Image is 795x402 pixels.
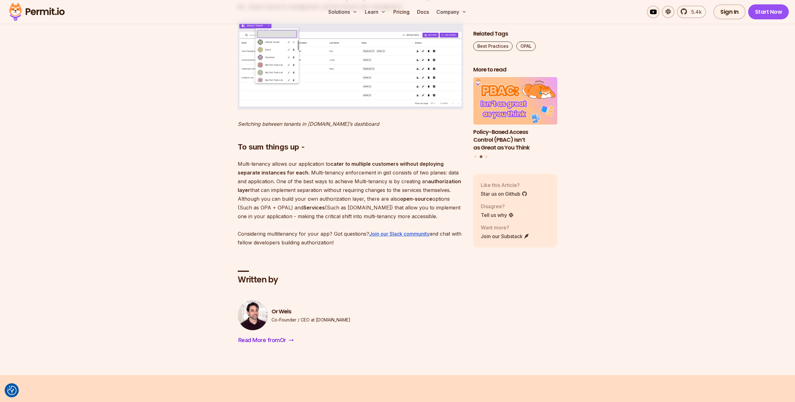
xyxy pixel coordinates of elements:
[238,336,286,345] span: Read More from Or
[434,6,469,18] button: Company
[238,161,444,176] strong: cater to multiple customers without deploying separate instances for each
[481,211,514,219] a: Tell us why
[238,117,463,152] h2: To sum things up -
[7,386,17,395] button: Consent Preferences
[473,77,558,125] img: Policy-Based Access Control (PBAC) Isn’t as Great as You Think
[238,300,268,330] img: Or Weis
[688,8,702,16] span: 5.4k
[474,155,477,158] button: Go to slide 1
[238,274,463,286] h2: Written by
[271,317,350,323] p: Co-Founder / CEO at [DOMAIN_NAME]
[238,121,379,127] em: Switching between tenants in [DOMAIN_NAME]’s dashboard
[748,4,789,19] a: Start Now
[481,190,527,198] a: Star us on Github
[677,6,706,18] a: 5.4k
[7,386,17,395] img: Revisit consent button
[713,4,746,19] a: Sign In
[473,66,558,74] h2: More to read
[238,21,463,109] img: 3.png
[481,233,529,240] a: Join our Substack
[481,203,514,210] p: Disagree?
[481,181,527,189] p: Like this Article?
[271,308,350,316] h3: Or Weis
[481,224,529,231] p: Want more?
[326,6,360,18] button: Solutions
[473,42,513,51] a: Best Practices
[238,335,294,345] a: Read More fromOr
[473,77,558,152] li: 2 of 3
[303,204,325,211] strong: Services
[479,155,482,158] button: Go to slide 2
[485,155,488,158] button: Go to slide 3
[362,6,388,18] button: Learn
[473,77,558,159] div: Posts
[473,30,558,38] h2: Related Tags
[238,159,463,247] p: Multi-tenancy allows our application to . Multi-tenancy enforcement in gist consists of two plane...
[6,1,67,22] img: Permit logo
[473,128,558,151] h3: Policy-Based Access Control (PBAC) Isn’t as Great as You Think
[391,6,412,18] a: Pricing
[415,6,431,18] a: Docs
[238,178,461,193] strong: authorization layer
[369,231,430,237] a: Join our Slack community
[516,42,536,51] a: OPAL
[473,77,558,152] a: Policy-Based Access Control (PBAC) Isn’t as Great as You ThinkPolicy-Based Access Control (PBAC) ...
[400,196,432,202] strong: open-source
